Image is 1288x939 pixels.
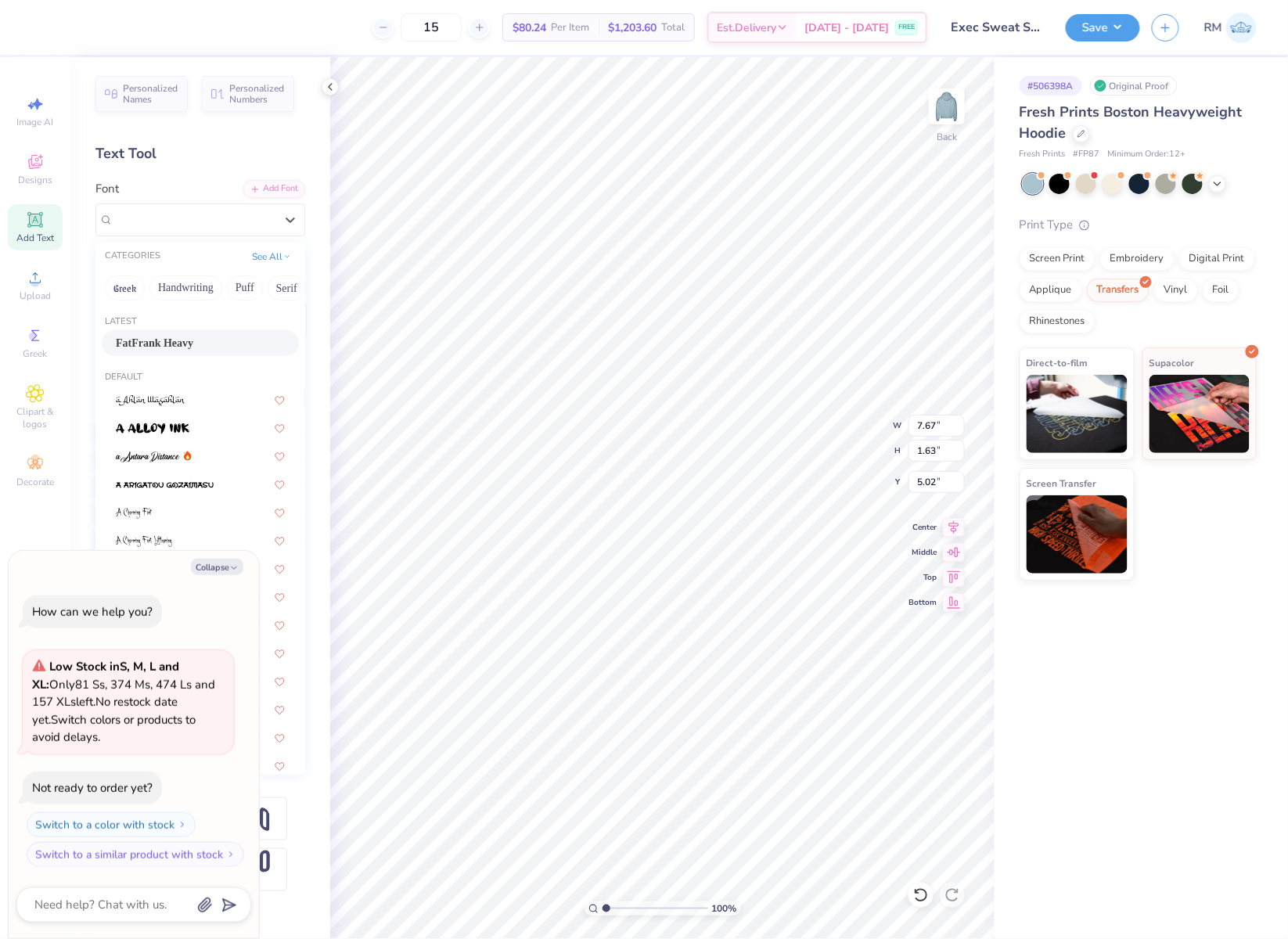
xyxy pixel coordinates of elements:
button: Switch to a color with stock [27,812,196,837]
span: Designs [18,174,52,186]
span: Top [908,572,937,583]
span: Bottom [908,597,937,608]
img: A Charming Font [116,508,153,519]
span: Screen Transfer [1027,475,1097,491]
span: Decorate [16,476,54,488]
div: Embroidery [1100,247,1175,271]
span: Upload [20,290,51,302]
span: Fresh Prints Boston Heavyweight Hoodie [1020,103,1243,142]
span: FatFrank Heavy [116,335,193,351]
img: a Alloy Ink [116,423,189,434]
img: Direct-to-film [1027,375,1128,453]
button: Switch to a similar product with stock [27,842,244,867]
span: Minimum Order: 12 + [1108,148,1186,161]
span: RM [1204,19,1222,37]
button: Handwriting [149,275,222,300]
div: How can we help you? [32,604,153,620]
span: No restock date yet. [32,694,178,728]
div: Back [937,130,957,144]
span: Personalized Numbers [229,83,285,105]
span: Center [908,522,937,533]
span: FREE [898,22,915,33]
div: # 506398A [1020,76,1082,95]
div: Text Tool [95,143,305,164]
img: a Arigatou Gozaimasu [116,480,214,491]
div: CATEGORIES [105,250,160,263]
span: $1,203.60 [608,20,657,36]
img: Ronald Manipon [1226,13,1257,43]
img: Switch to a similar product with stock [226,850,236,859]
div: Vinyl [1154,279,1198,302]
button: Puff [227,275,263,300]
span: Fresh Prints [1020,148,1066,161]
button: Save [1066,14,1140,41]
span: Supacolor [1149,354,1195,371]
span: Personalized Names [123,83,178,105]
div: Not ready to order yet? [32,780,153,796]
span: Only 81 Ss, 374 Ms, 474 Ls and 157 XLs left. Switch colors or products to avoid delays. [32,659,215,745]
button: Greek [105,275,145,300]
div: Print Type [1020,216,1257,234]
div: Digital Print [1179,247,1255,271]
input: Untitled Design [939,12,1054,43]
a: RM [1204,13,1257,43]
span: Per Item [551,20,589,36]
div: Transfers [1087,279,1149,302]
span: Direct-to-film [1027,354,1088,371]
span: $80.24 [513,20,546,36]
img: a Ahlan Wasahlan [116,395,185,406]
img: A Charming Font Leftleaning [116,536,172,547]
input: – – [401,13,462,41]
div: Latest [95,315,305,329]
button: Collapse [191,559,243,575]
span: Add Text [16,232,54,244]
span: [DATE] - [DATE] [804,20,889,36]
div: Original Proof [1090,76,1178,95]
div: Add Font [243,180,305,198]
span: Clipart & logos [8,405,63,430]
label: Font [95,180,119,198]
span: Middle [908,547,937,558]
div: Rhinestones [1020,310,1096,333]
img: a Antara Distance [116,452,180,462]
button: See All [247,249,296,264]
span: # FP87 [1074,148,1100,161]
div: Foil [1203,279,1239,302]
span: 100 % [712,901,737,916]
img: Screen Transfer [1027,495,1128,574]
img: Supacolor [1149,375,1250,453]
span: Image AI [17,116,54,128]
img: Switch to a color with stock [178,820,187,829]
div: Screen Print [1020,247,1096,271]
span: Greek [23,347,48,360]
strong: Low Stock in S, M, L and XL : [32,659,179,693]
span: Total [661,20,685,36]
div: Applique [1020,279,1082,302]
img: Back [931,91,962,122]
span: Est. Delivery [717,20,776,36]
button: Serif [268,275,306,300]
div: Default [95,371,305,384]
